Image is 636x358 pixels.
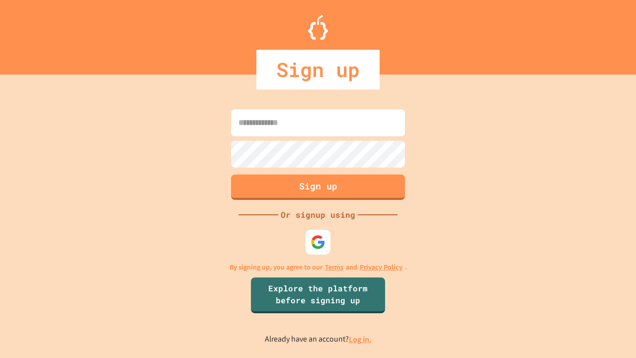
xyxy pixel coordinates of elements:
[311,235,325,250] img: google-icon.svg
[325,262,343,272] a: Terms
[360,262,402,272] a: Privacy Policy
[251,277,385,313] a: Explore the platform before signing up
[230,262,407,272] p: By signing up, you agree to our and .
[278,209,358,221] div: Or signup using
[265,333,372,346] p: Already have an account?
[256,50,380,89] div: Sign up
[349,334,372,345] a: Log in.
[308,15,328,40] img: Logo.svg
[231,175,405,200] button: Sign up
